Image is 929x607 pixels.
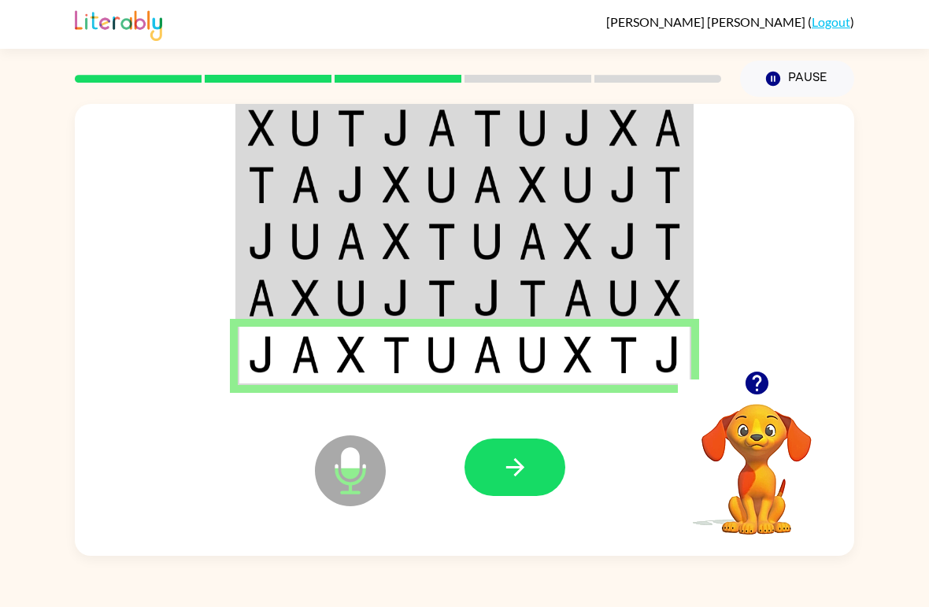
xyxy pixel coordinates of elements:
img: a [564,279,592,316]
img: x [609,109,638,146]
img: u [337,279,365,316]
img: j [609,166,638,203]
img: x [248,109,275,146]
button: Pause [740,61,854,97]
img: j [248,223,275,260]
img: u [427,166,456,203]
img: a [519,223,547,260]
img: u [473,223,502,260]
img: Literably [75,6,162,41]
img: j [248,336,275,373]
img: t [427,223,456,260]
img: t [248,166,275,203]
img: x [564,336,592,373]
img: a [248,279,275,316]
img: a [473,336,502,373]
a: Logout [812,14,850,29]
img: t [427,279,456,316]
img: x [654,279,681,316]
img: t [383,336,411,373]
img: t [519,279,547,316]
img: u [609,279,638,316]
div: ( ) [606,14,854,29]
img: j [654,336,681,373]
img: a [337,223,365,260]
video: Your browser must support playing .mp4 files to use Literably. Please try using another browser. [678,379,835,537]
img: u [519,336,547,373]
img: x [291,279,320,316]
img: u [427,336,456,373]
img: u [291,109,320,146]
img: j [609,223,638,260]
img: u [519,109,547,146]
img: j [383,279,411,316]
img: x [383,166,411,203]
img: x [519,166,547,203]
img: a [291,336,320,373]
img: x [337,336,365,373]
img: t [654,223,681,260]
img: j [564,109,592,146]
img: x [564,223,592,260]
img: t [654,166,681,203]
img: a [427,109,456,146]
img: a [473,166,502,203]
img: a [654,109,681,146]
img: a [291,166,320,203]
span: [PERSON_NAME] [PERSON_NAME] [606,14,808,29]
img: j [473,279,502,316]
img: j [383,109,411,146]
img: t [609,336,638,373]
img: u [564,166,592,203]
img: j [337,166,365,203]
img: t [337,109,365,146]
img: t [473,109,502,146]
img: u [291,223,320,260]
img: x [383,223,411,260]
